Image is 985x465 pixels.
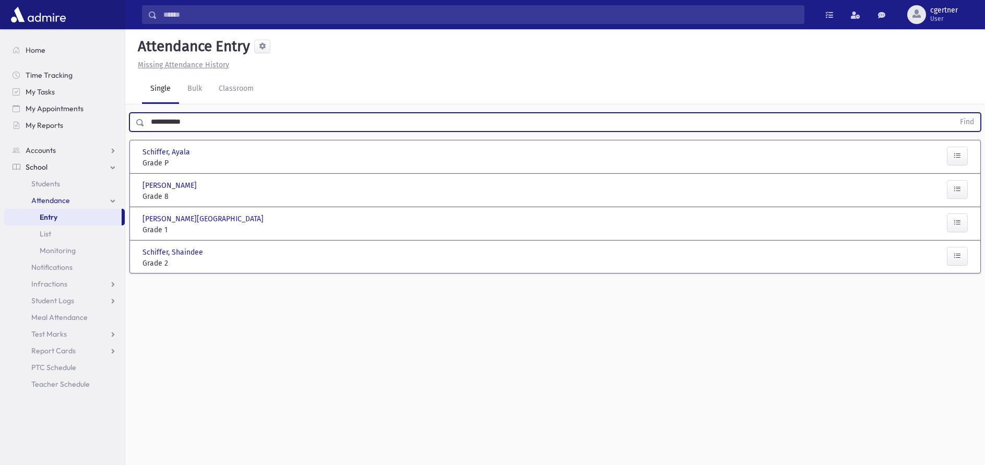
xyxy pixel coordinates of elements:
[4,192,125,209] a: Attendance
[4,259,125,276] a: Notifications
[26,45,45,55] span: Home
[134,38,250,55] h5: Attendance Entry
[4,142,125,159] a: Accounts
[31,296,74,305] span: Student Logs
[31,263,73,272] span: Notifications
[26,162,48,172] span: School
[31,346,76,355] span: Report Cards
[8,4,68,25] img: AdmirePro
[4,309,125,326] a: Meal Attendance
[143,224,271,235] span: Grade 1
[40,246,76,255] span: Monitoring
[4,276,125,292] a: Infractions
[134,61,229,69] a: Missing Attendance History
[143,247,205,258] span: Schiffer, Shaindee
[4,100,125,117] a: My Appointments
[26,104,84,113] span: My Appointments
[157,5,804,24] input: Search
[26,87,55,97] span: My Tasks
[142,75,179,104] a: Single
[143,191,271,202] span: Grade 8
[31,363,76,372] span: PTC Schedule
[4,175,125,192] a: Students
[4,84,125,100] a: My Tasks
[40,212,57,222] span: Entry
[143,158,271,169] span: Grade P
[143,258,271,269] span: Grade 2
[31,329,67,339] span: Test Marks
[930,6,958,15] span: cgertner
[143,213,266,224] span: [PERSON_NAME][GEOGRAPHIC_DATA]
[4,225,125,242] a: List
[4,42,125,58] a: Home
[4,292,125,309] a: Student Logs
[31,279,67,289] span: Infractions
[31,179,60,188] span: Students
[210,75,262,104] a: Classroom
[4,376,125,392] a: Teacher Schedule
[138,61,229,69] u: Missing Attendance History
[31,196,70,205] span: Attendance
[4,342,125,359] a: Report Cards
[179,75,210,104] a: Bulk
[4,117,125,134] a: My Reports
[4,159,125,175] a: School
[954,113,980,131] button: Find
[26,70,73,80] span: Time Tracking
[930,15,958,23] span: User
[26,121,63,130] span: My Reports
[4,242,125,259] a: Monitoring
[31,379,90,389] span: Teacher Schedule
[4,209,122,225] a: Entry
[31,313,88,322] span: Meal Attendance
[4,326,125,342] a: Test Marks
[26,146,56,155] span: Accounts
[4,67,125,84] a: Time Tracking
[143,147,192,158] span: Schiffer, Ayala
[143,180,199,191] span: [PERSON_NAME]
[40,229,51,239] span: List
[4,359,125,376] a: PTC Schedule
